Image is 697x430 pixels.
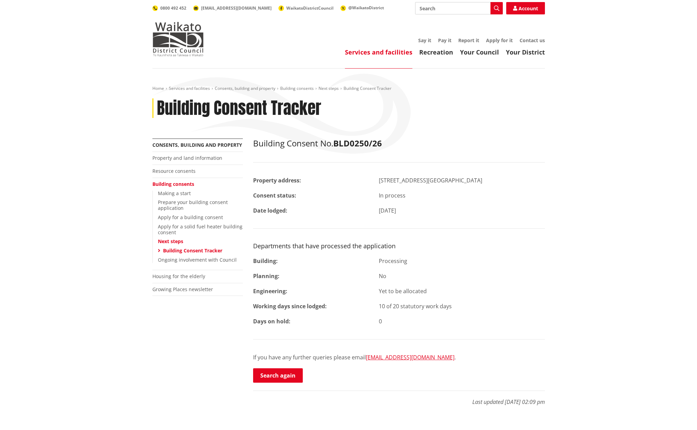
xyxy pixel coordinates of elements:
[193,5,272,11] a: [EMAIL_ADDRESS][DOMAIN_NAME]
[520,37,545,44] a: Contact us
[158,223,242,236] a: Apply for a solid fuel heater building consent​
[157,98,321,118] h1: Building Consent Tracker
[163,247,222,254] a: Building Consent Tracker
[460,48,499,56] a: Your Council
[253,302,327,310] strong: Working days since lodged:
[253,242,545,250] h3: Departments that have processed the application
[418,37,431,44] a: Say it
[348,5,384,11] span: @WaikatoDistrict
[158,256,237,263] a: Ongoing involvement with Council
[152,86,545,92] nav: breadcrumb
[458,37,479,44] a: Report it
[253,318,290,325] strong: Days on hold:
[438,37,451,44] a: Pay it
[253,257,278,265] strong: Building:
[253,272,279,280] strong: Planning:
[152,22,204,56] img: Waikato District Council - Te Kaunihera aa Takiwaa o Waikato
[374,317,550,325] div: 0
[253,391,545,406] p: Last updated [DATE] 02:09 pm
[340,5,384,11] a: @WaikatoDistrict
[253,207,287,214] strong: Date lodged:
[278,5,334,11] a: WaikatoDistrictCouncil
[506,2,545,14] a: Account
[486,37,513,44] a: Apply for it
[152,142,242,148] a: Consents, building and property
[215,85,275,91] a: Consents, building and property
[169,85,210,91] a: Services and facilities
[201,5,272,11] span: [EMAIL_ADDRESS][DOMAIN_NAME]
[374,191,550,200] div: In process
[158,214,223,220] a: Apply for a building consent
[152,85,164,91] a: Home
[374,272,550,280] div: No
[253,192,296,199] strong: Consent status:
[366,354,455,361] a: [EMAIL_ADDRESS][DOMAIN_NAME]
[253,287,287,295] strong: Engineering:
[419,48,453,56] a: Recreation
[374,206,550,215] div: [DATE]
[253,368,303,383] a: Search again
[253,177,301,184] strong: Property address:
[152,5,186,11] a: 0800 492 452
[506,48,545,56] a: Your District
[319,85,339,91] a: Next steps
[158,238,183,244] a: Next steps
[160,5,186,11] span: 0800 492 452
[286,5,334,11] span: WaikatoDistrictCouncil
[415,2,503,14] input: Search input
[158,199,228,211] a: Prepare your building consent application
[374,302,550,310] div: 10 of 20 statutory work days
[152,155,222,161] a: Property and land information
[333,138,382,149] strong: BLD0250/26
[158,190,191,196] a: Making a start
[374,287,550,295] div: Yet to be allocated
[374,176,550,184] div: [STREET_ADDRESS][GEOGRAPHIC_DATA]
[253,353,545,361] p: If you have any further queries please email .
[280,85,314,91] a: Building consents
[253,139,545,148] h2: Building Consent No.
[345,48,412,56] a: Services and facilities
[152,286,213,292] a: Growing Places newsletter
[344,85,391,91] span: Building Consent Tracker
[152,168,196,174] a: Resource consents
[152,273,205,279] a: Housing for the elderly
[152,181,194,187] a: Building consents
[374,257,550,265] div: Processing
